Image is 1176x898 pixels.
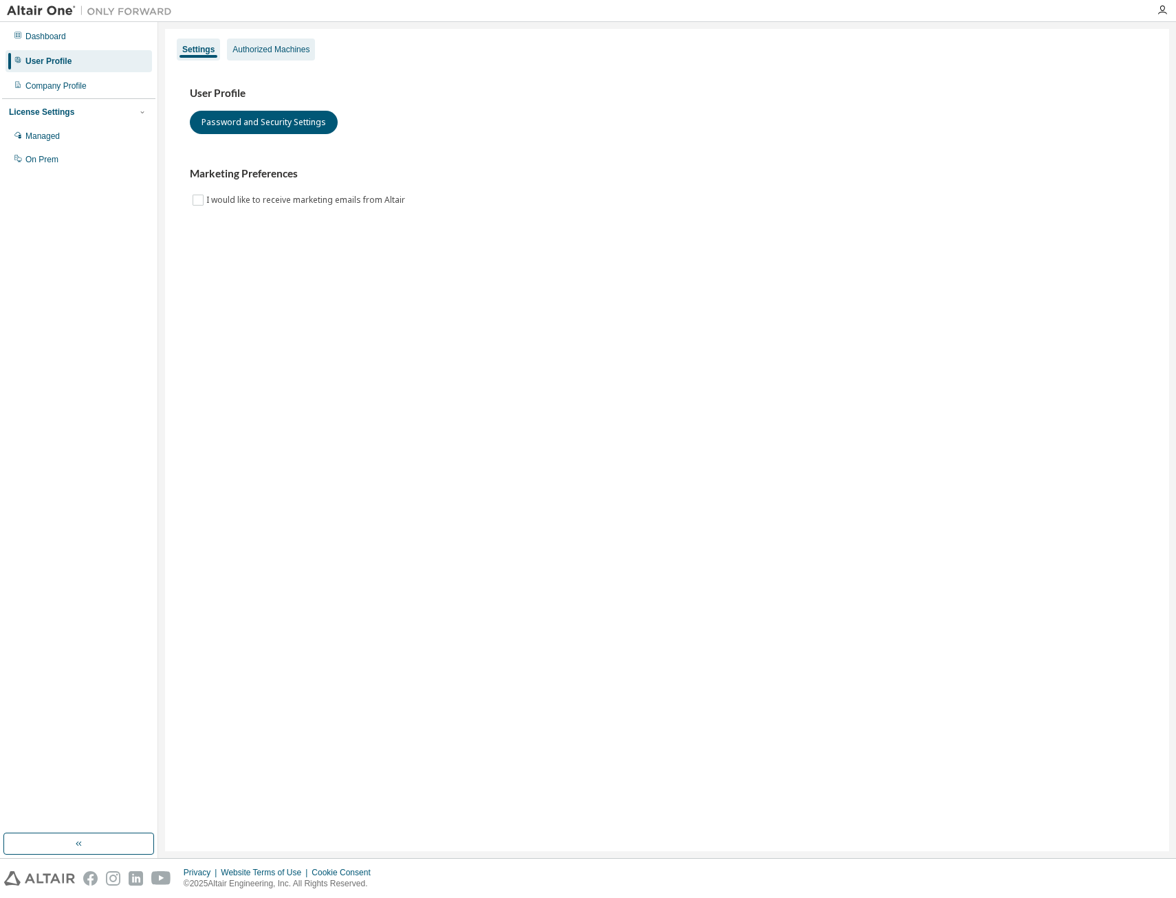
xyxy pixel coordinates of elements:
img: linkedin.svg [129,871,143,886]
p: © 2025 Altair Engineering, Inc. All Rights Reserved. [184,878,379,890]
div: On Prem [25,154,58,165]
img: facebook.svg [83,871,98,886]
label: I would like to receive marketing emails from Altair [206,192,408,208]
div: User Profile [25,56,72,67]
h3: Marketing Preferences [190,167,1144,181]
div: Website Terms of Use [221,867,312,878]
img: instagram.svg [106,871,120,886]
div: Authorized Machines [232,44,309,55]
div: Privacy [184,867,221,878]
img: youtube.svg [151,871,171,886]
img: altair_logo.svg [4,871,75,886]
img: Altair One [7,4,179,18]
div: Cookie Consent [312,867,378,878]
div: Settings [182,44,215,55]
div: License Settings [9,107,74,118]
div: Dashboard [25,31,66,42]
div: Managed [25,131,60,142]
h3: User Profile [190,87,1144,100]
button: Password and Security Settings [190,111,338,134]
div: Company Profile [25,80,87,91]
